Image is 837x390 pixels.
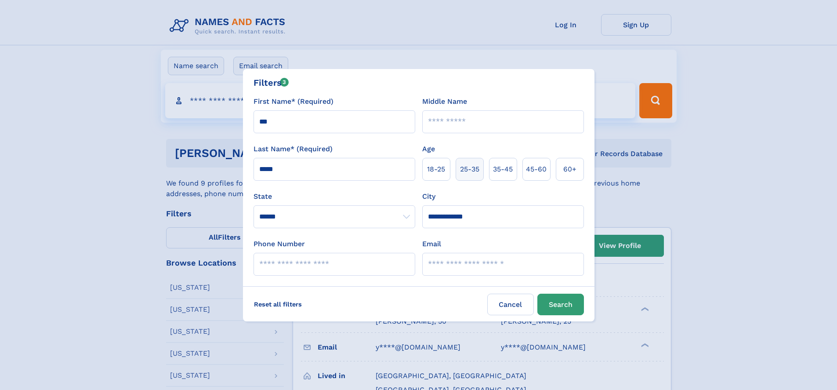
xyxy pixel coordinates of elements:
span: 45‑60 [526,164,547,175]
label: Last Name* (Required) [254,144,333,154]
span: 25‑35 [460,164,479,175]
label: City [422,191,435,202]
label: Age [422,144,435,154]
button: Search [537,294,584,315]
span: 18‑25 [427,164,445,175]
label: State [254,191,415,202]
label: Middle Name [422,96,467,107]
span: 60+ [563,164,576,175]
label: First Name* (Required) [254,96,333,107]
label: Reset all filters [248,294,308,315]
label: Cancel [487,294,534,315]
div: Filters [254,76,289,89]
span: 35‑45 [493,164,513,175]
label: Phone Number [254,239,305,249]
label: Email [422,239,441,249]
